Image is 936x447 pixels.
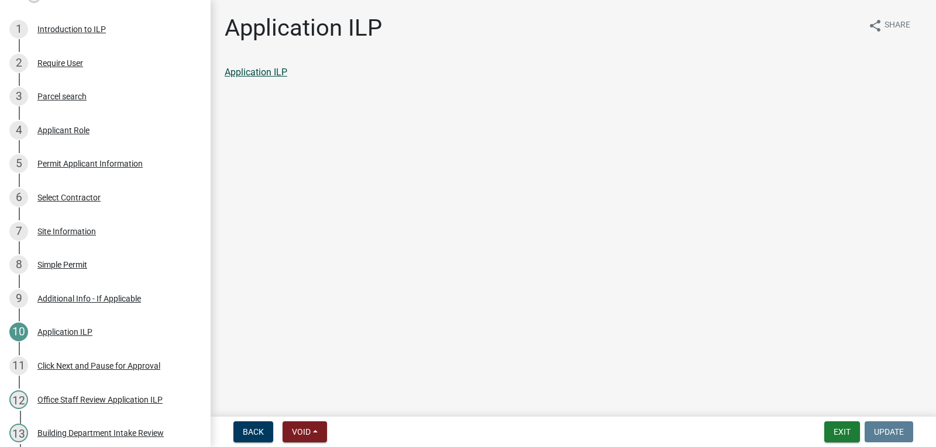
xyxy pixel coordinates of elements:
div: 6 [9,188,28,207]
div: Require User [37,59,83,67]
button: Back [233,421,273,442]
div: 10 [9,323,28,341]
div: 3 [9,87,28,106]
div: 4 [9,121,28,140]
span: Void [292,427,311,436]
button: Void [283,421,327,442]
button: Exit [824,421,860,442]
div: Introduction to ILP [37,25,106,33]
div: Applicant Role [37,126,90,134]
div: Additional Info - If Applicable [37,294,141,303]
div: Office Staff Review Application ILP [37,396,163,404]
div: 7 [9,222,28,241]
div: Building Department Intake Review [37,429,164,437]
button: Update [865,421,913,442]
h1: Application ILP [225,14,382,42]
i: share [868,19,882,33]
div: 1 [9,20,28,39]
div: 9 [9,289,28,308]
div: Site Information [37,227,96,235]
div: 5 [9,154,28,173]
a: Application ILP [225,67,287,78]
div: Simple Permit [37,261,87,269]
span: Update [874,427,904,436]
div: Select Contractor [37,193,101,202]
div: 2 [9,54,28,72]
div: 11 [9,356,28,375]
div: 13 [9,424,28,442]
div: Permit Applicant Information [37,160,143,168]
span: Back [243,427,264,436]
div: Click Next and Pause for Approval [37,362,160,370]
span: Share [885,19,910,33]
div: 12 [9,390,28,409]
div: Parcel search [37,92,87,101]
div: Application ILP [37,328,92,336]
div: 8 [9,255,28,274]
button: shareShare [859,14,920,37]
